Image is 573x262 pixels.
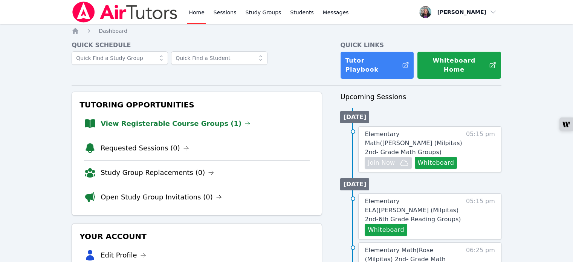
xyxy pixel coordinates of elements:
a: Elementary Math([PERSON_NAME] (Milpitas) 2nd- Grade Math Groups) [365,130,462,157]
span: Messages [323,9,349,16]
button: Join Now [365,157,411,169]
a: View Registerable Course Groups (1) [101,118,251,129]
nav: Breadcrumb [72,27,501,35]
h4: Quick Schedule [72,41,322,50]
a: Dashboard [99,27,127,35]
span: Dashboard [99,28,127,34]
span: 05:15 pm [466,197,495,236]
button: Whiteboard [415,157,457,169]
span: Elementary ELA ( [PERSON_NAME] (Milpitas) 2nd-6th Grade Reading Groups ) [365,198,461,223]
a: Study Group Replacements (0) [101,167,214,178]
a: Requested Sessions (0) [101,143,189,153]
input: Quick Find a Study Group [72,51,168,65]
span: 05:15 pm [466,130,495,169]
h3: Your Account [78,230,316,243]
li: [DATE] [340,178,369,190]
span: Join Now [368,158,395,167]
button: Whiteboard Home [417,51,501,79]
h3: Tutoring Opportunities [78,98,316,112]
a: Elementary ELA([PERSON_NAME] (Milpitas) 2nd-6th Grade Reading Groups) [365,197,462,224]
h4: Quick Links [340,41,501,50]
a: Edit Profile [101,250,146,260]
button: Whiteboard [365,224,407,236]
a: Tutor Playbook [340,51,414,79]
a: Open Study Group Invitations (0) [101,192,222,202]
img: Air Tutors [72,2,178,23]
h3: Upcoming Sessions [340,92,501,102]
li: [DATE] [340,111,369,123]
span: Elementary Math ( [PERSON_NAME] (Milpitas) 2nd- Grade Math Groups ) [365,130,462,156]
input: Quick Find a Student [171,51,267,65]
